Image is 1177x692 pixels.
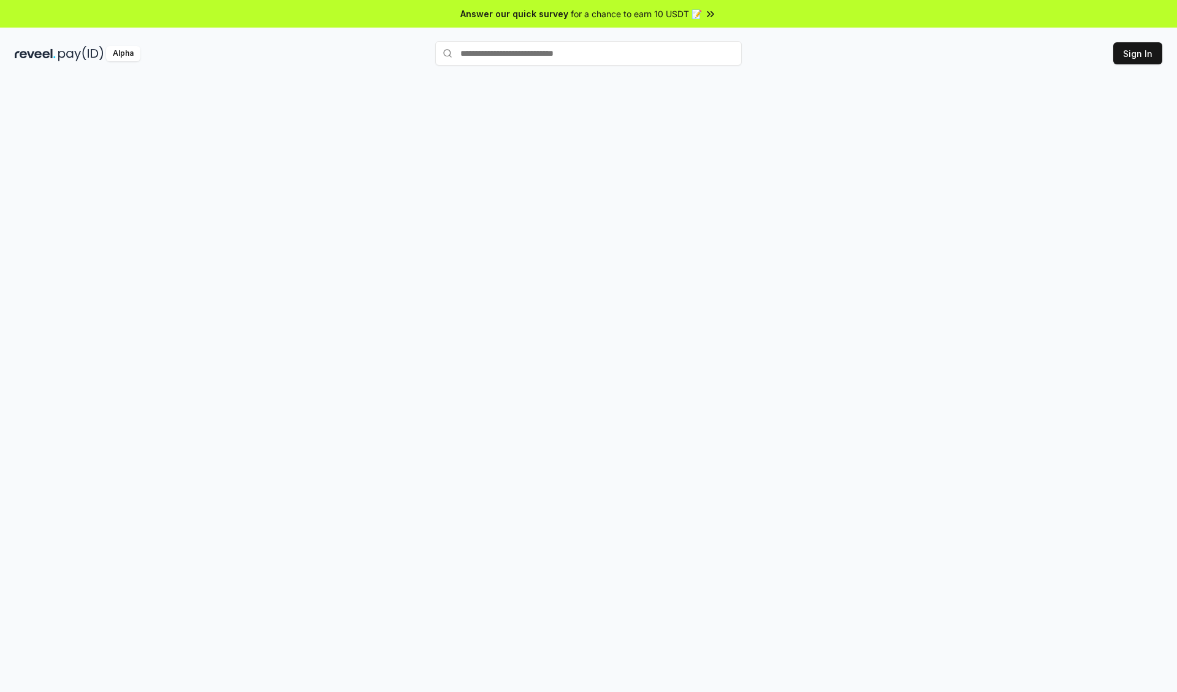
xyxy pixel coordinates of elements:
span: Answer our quick survey [460,7,568,20]
span: for a chance to earn 10 USDT 📝 [571,7,702,20]
img: reveel_dark [15,46,56,61]
div: Alpha [106,46,140,61]
button: Sign In [1113,42,1162,64]
img: pay_id [58,46,104,61]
